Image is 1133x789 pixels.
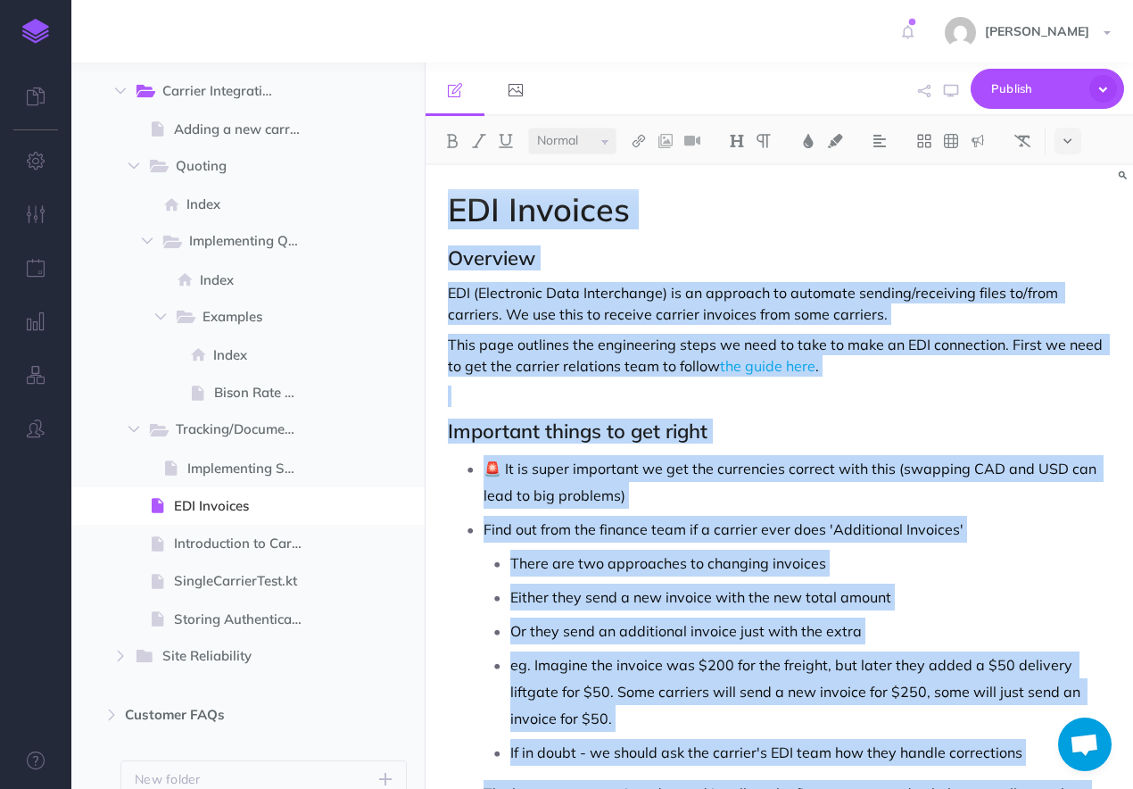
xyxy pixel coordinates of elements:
span: EDI Invoices [174,495,318,517]
img: Paragraph button [756,134,772,148]
span: Index [186,194,318,215]
span: Examples [203,306,291,329]
img: Create table button [943,134,959,148]
p: 🚨 It is super important we get the currencies correct with this (swapping CAD and USD can lead to... [484,455,1111,509]
span: Implementing Quote Runners [189,230,319,253]
p: Find out from the finance team if a carrier ever does 'Additional Invoices' [484,516,1111,543]
img: Clear styles button [1014,134,1030,148]
img: Headings dropdown button [729,134,745,148]
span: Introduction to Carrier Integrations [174,533,318,554]
span: Storing Authentication Credentials [174,609,318,630]
span: Publish [991,75,1080,103]
span: [PERSON_NAME] [976,23,1098,39]
img: Alignment dropdown menu button [872,134,888,148]
span: Index [200,270,318,291]
img: Link button [631,134,647,148]
img: Text background color button [827,134,843,148]
span: Tracking/Documents [176,419,310,442]
p: New folder [135,769,201,789]
img: Underline button [498,134,514,148]
img: Callout dropdown menu button [970,134,986,148]
span: SingleCarrierTest.kt [174,570,318,592]
p: There are two approaches to changing invoices [510,550,1111,577]
p: eg. Imagine the invoice was $200 for the freight, but later they added a $50 delivery liftgate fo... [510,652,1111,732]
span: Adding a new carrier [174,119,318,140]
p: Or they send an additional invoice just with the extra [510,618,1111,644]
img: e2c8ac90fceaec83622672e373184af8.jpg [945,17,976,48]
button: Publish [971,69,1124,109]
img: logo-mark.svg [22,19,49,44]
img: Add video button [684,134,700,148]
img: Bold button [444,134,460,148]
img: Add image button [657,134,674,148]
span: Site Reliability [162,645,291,669]
a: the guide here [720,357,815,375]
p: If in doubt - we should ask the carrier's EDI team how they handle corrections [510,739,1111,766]
span: Bison Rate Sheet Quote Runner [214,382,318,403]
p: EDI (Electronic Data Interchange) is an approach to automate sending/receiving files to/from carr... [448,282,1111,325]
p: Either they send a new invoice with the new total amount [510,584,1111,610]
img: Italic button [471,134,487,148]
div: Open chat [1058,718,1112,771]
span: Carrier Integrations [162,80,291,104]
span: Quoting [176,155,291,179]
h2: Overview [448,247,1111,269]
img: Text color button [800,134,816,148]
h1: EDI Invoices [448,192,1111,228]
span: Customer FAQs [125,704,295,726]
p: This page outlines the engineering steps we need to take to make an EDI connection. First we need... [448,334,1111,377]
span: Implementing ShipmentTrackers and Document Fetchers [187,458,318,479]
h2: Important things to get right [448,420,1111,442]
span: Index [213,345,318,366]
